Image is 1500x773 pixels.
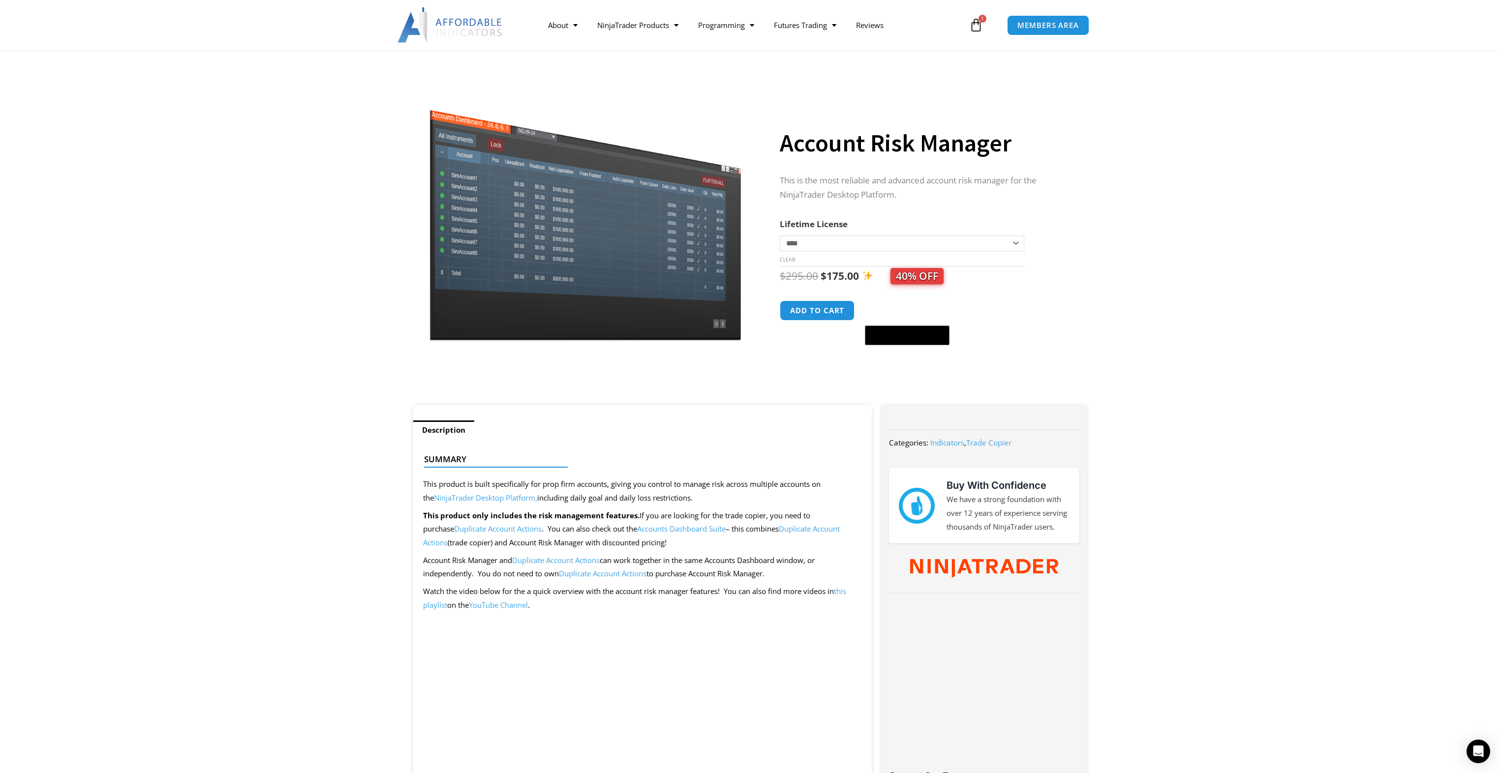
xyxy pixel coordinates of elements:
h3: Buy With Confidence [947,478,1070,493]
img: LogoAI | Affordable Indicators – NinjaTrader [398,7,503,43]
a: Reviews [846,14,893,36]
a: MEMBERS AREA [1007,15,1089,35]
a: Futures Trading [764,14,846,36]
a: Indicators [930,438,964,447]
strong: This product only includes the risk management features. [423,510,640,520]
span: $ [780,269,786,283]
a: Duplicate Account Actions [559,568,646,578]
bdi: 175.00 [821,269,859,283]
h1: Account Risk Manager [780,126,1067,160]
span: 40% OFF [890,268,944,284]
a: this playlist [423,586,846,610]
p: If you are looking for the trade copier, you need to purchase . You can also check out the – this... [423,509,862,550]
a: Accounts Dashboard Suite [637,524,726,534]
p: We have a strong foundation with over 12 years of experience serving thousands of NinjaTrader users. [947,493,1070,534]
iframe: Secure express checkout frame [863,299,951,323]
iframe: PayPal Message 1 [780,352,1067,360]
div: Open Intercom Messenger [1467,740,1490,763]
button: Add to cart [780,300,855,321]
a: Duplicate Account Actions [454,524,542,534]
a: About [538,14,587,36]
span: MEMBERS AREA [1017,22,1079,29]
a: Trade Copier [966,438,1011,447]
p: This product is built specifically for prop firm accounts, giving you control to manage risk acro... [423,477,862,505]
a: NinjaTrader Products [587,14,688,36]
label: Lifetime License [780,218,848,230]
span: Categories: [889,438,928,447]
button: Buy with GPay [865,326,949,345]
a: 1 [954,11,998,39]
img: ✨ [862,270,873,281]
p: This is the most reliable and advanced account risk manager for the NinjaTrader Desktop Platform. [780,174,1067,202]
a: Programming [688,14,764,36]
h4: Summary [424,454,854,464]
img: NinjaTrader Wordmark color RGB | Affordable Indicators – NinjaTrader [910,559,1058,578]
a: NinjaTrader Desktop Platform, [434,493,537,503]
a: YouTube Channel [469,600,528,610]
a: Duplicate Account Actions [512,555,600,565]
span: , [930,438,1011,447]
a: Clear options [780,256,795,263]
span: 1 [979,15,986,23]
bdi: 295.00 [780,269,818,283]
a: Description [413,420,474,440]
p: Watch the video below for the a quick overview with the account risk manager features! You can al... [423,585,862,612]
img: mark thumbs good 43913 | Affordable Indicators – NinjaTrader [899,488,934,523]
span: $ [821,269,827,283]
p: Account Risk Manager and can work together in the same Accounts Dashboard window, or independentl... [423,554,862,581]
nav: Menu [538,14,966,36]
